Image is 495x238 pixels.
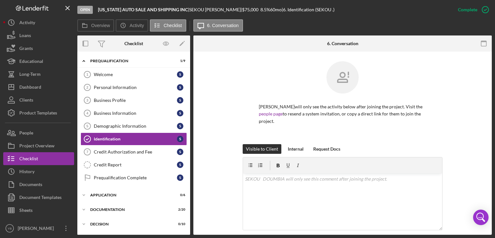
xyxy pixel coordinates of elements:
button: History [3,165,74,178]
div: Welcome [94,72,177,77]
button: Request Docs [310,144,344,154]
div: Educational [19,55,43,69]
a: 2Personal InformationS [81,81,187,94]
div: Activity [19,16,35,31]
div: Credit Authorization and Fee [94,149,177,154]
button: Complete [451,3,492,16]
button: Clients [3,94,74,106]
div: Visible to Client [246,144,278,154]
div: [PERSON_NAME] [16,222,58,236]
b: [US_STATE] AUTO SALE AND SHIPPING INC [98,7,188,12]
div: Personal Information [94,85,177,90]
div: S [177,149,183,155]
button: Documents [3,178,74,191]
button: Internal [285,144,307,154]
div: 8.5 % [260,7,270,12]
a: 1WelcomeS [81,68,187,81]
a: 7Credit Authorization and FeeS [81,145,187,158]
tspan: 2 [86,85,88,89]
button: Product Templates [3,106,74,119]
label: Checklist [164,23,182,28]
a: Prequalification CompleteS [81,171,187,184]
button: Sheets [3,204,74,217]
a: 4Business InformationS [81,107,187,120]
div: Product Templates [19,106,57,121]
button: People [3,126,74,139]
label: Activity [130,23,144,28]
button: Checklist [150,19,186,32]
button: Overview [77,19,114,32]
button: Long-Term [3,68,74,81]
div: Open [77,6,93,14]
div: S [177,97,183,104]
div: Demographic Information [94,124,177,129]
button: Visible to Client [243,144,281,154]
div: | [98,7,189,12]
div: Dashboard [19,81,41,95]
div: Document Templates [19,191,62,205]
button: 6. Conversation [193,19,243,32]
div: Long-Term [19,68,41,82]
a: people page [259,111,283,116]
p: [PERSON_NAME] will only see the activity below after joining the project. Visit the to resend a s... [259,103,426,125]
div: Application [90,193,169,197]
div: Identification [94,136,177,142]
div: Credit Report [94,162,177,167]
tspan: 5 [86,124,88,128]
text: YB [8,227,12,230]
button: Checklist [3,152,74,165]
div: Prequalification [90,59,169,63]
div: Complete [458,3,477,16]
div: 1 / 9 [174,59,185,63]
div: 0 / 6 [174,193,185,197]
div: Clients [19,94,33,108]
div: 6. Conversation [327,41,358,46]
button: YB[PERSON_NAME] [3,222,74,235]
a: 3Business ProfileS [81,94,187,107]
div: Internal [288,144,304,154]
div: S [177,162,183,168]
div: Request Docs [313,144,340,154]
button: Grants [3,42,74,55]
button: Activity [3,16,74,29]
button: Activity [116,19,148,32]
div: Prequalification Complete [94,175,177,180]
tspan: 4 [86,111,89,115]
div: 0 / 10 [174,222,185,226]
div: S [177,174,183,181]
div: Documents [19,178,42,193]
div: Documentation [90,208,169,212]
div: SEKOU [PERSON_NAME] | [189,7,242,12]
label: Overview [91,23,110,28]
button: Educational [3,55,74,68]
div: Business Profile [94,98,177,103]
div: S [177,84,183,91]
div: Loans [19,29,31,44]
div: S [177,123,183,129]
button: Loans [3,29,74,42]
a: 5Demographic InformationS [81,120,187,133]
div: | 6. Identification (SEKOU .) [282,7,335,12]
div: S [177,136,183,142]
button: Dashboard [3,81,74,94]
tspan: 3 [86,98,88,102]
div: S [177,110,183,116]
button: Project Overview [3,139,74,152]
tspan: 7 [86,150,88,154]
div: S [177,71,183,78]
button: Document Templates [3,191,74,204]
